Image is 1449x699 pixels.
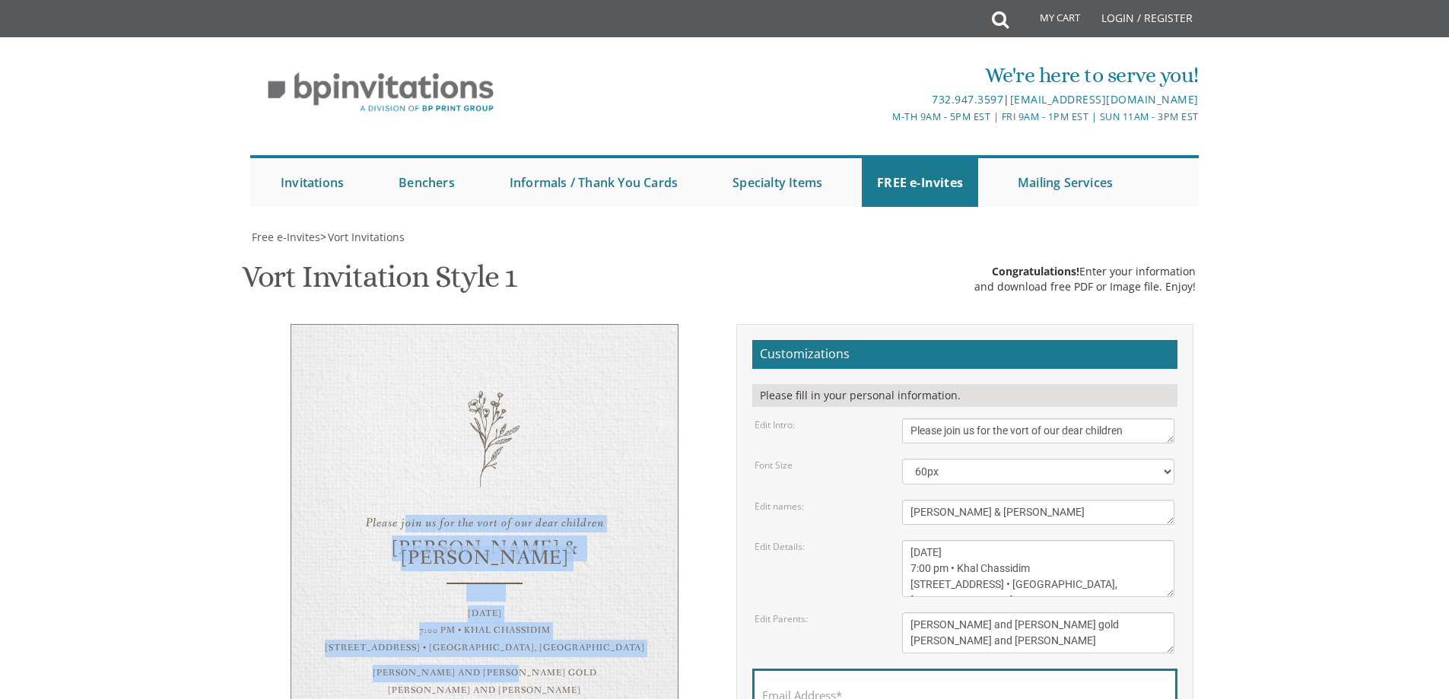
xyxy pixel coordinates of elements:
[862,158,978,207] a: FREE e-Invites
[902,540,1174,597] textarea: [DATE] 7:00 pm • Khal Chassidim [STREET_ADDRESS] • [GEOGRAPHIC_DATA], [GEOGRAPHIC_DATA]
[902,500,1174,525] textarea: [PERSON_NAME] & [PERSON_NAME]
[326,230,405,244] a: Vort Invitations
[755,500,804,513] label: Edit names:
[383,158,470,207] a: Benchers
[992,264,1079,278] span: Congratulations!
[494,158,693,207] a: Informals / Thank You Cards
[322,515,647,532] div: Please join us for the vort of our dear children
[242,260,516,305] h1: Vort Invitation Style 1
[752,340,1177,369] h2: Customizations
[250,61,511,124] img: BP Invitation Loft
[1003,158,1128,207] a: Mailing Services
[1010,92,1199,106] a: [EMAIL_ADDRESS][DOMAIN_NAME]
[567,60,1199,91] div: We're here to serve you!
[755,418,795,431] label: Edit Intro:
[755,459,793,472] label: Font Size
[755,612,808,625] label: Edit Parents:
[902,418,1174,443] textarea: Please join us for the vort of our dear children
[250,230,320,244] a: Free e-Invites
[320,230,405,244] span: >
[717,158,837,207] a: Specialty Items
[752,384,1177,407] div: Please fill in your personal information.
[567,91,1199,109] div: |
[567,109,1199,125] div: M-Th 9am - 5pm EST | Fri 9am - 1pm EST | Sun 11am - 3pm EST
[1007,2,1091,40] a: My Cart
[932,92,1003,106] a: 732.947.3597
[265,158,359,207] a: Invitations
[974,279,1196,294] div: and download free PDF or Image file. Enjoy!
[755,540,805,553] label: Edit Details:
[252,230,320,244] span: Free e-Invites
[322,544,647,564] div: [PERSON_NAME] & [PERSON_NAME]
[322,605,647,657] div: [DATE] 7:00 pm • Khal Chassidim [STREET_ADDRESS] • [GEOGRAPHIC_DATA], [GEOGRAPHIC_DATA]
[974,264,1196,279] div: Enter your information
[328,230,405,244] span: Vort Invitations
[902,612,1174,653] textarea: [PERSON_NAME] and [PERSON_NAME] gold [PERSON_NAME] and [PERSON_NAME]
